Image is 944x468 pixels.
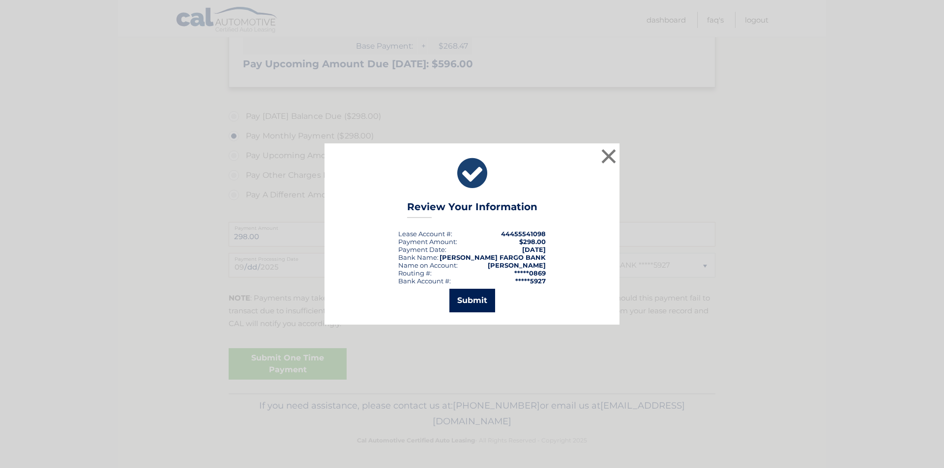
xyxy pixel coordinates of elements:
[449,289,495,312] button: Submit
[522,246,546,253] span: [DATE]
[398,238,457,246] div: Payment Amount:
[519,238,546,246] span: $298.00
[398,261,458,269] div: Name on Account:
[398,277,451,285] div: Bank Account #:
[398,230,452,238] div: Lease Account #:
[488,261,546,269] strong: [PERSON_NAME]
[398,269,432,277] div: Routing #:
[398,246,446,253] div: :
[398,253,439,261] div: Bank Name:
[398,246,445,253] span: Payment Date
[501,230,546,238] strong: 44455541098
[407,201,537,218] h3: Review Your Information
[599,146,619,166] button: ×
[440,253,546,261] strong: [PERSON_NAME] FARGO BANK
